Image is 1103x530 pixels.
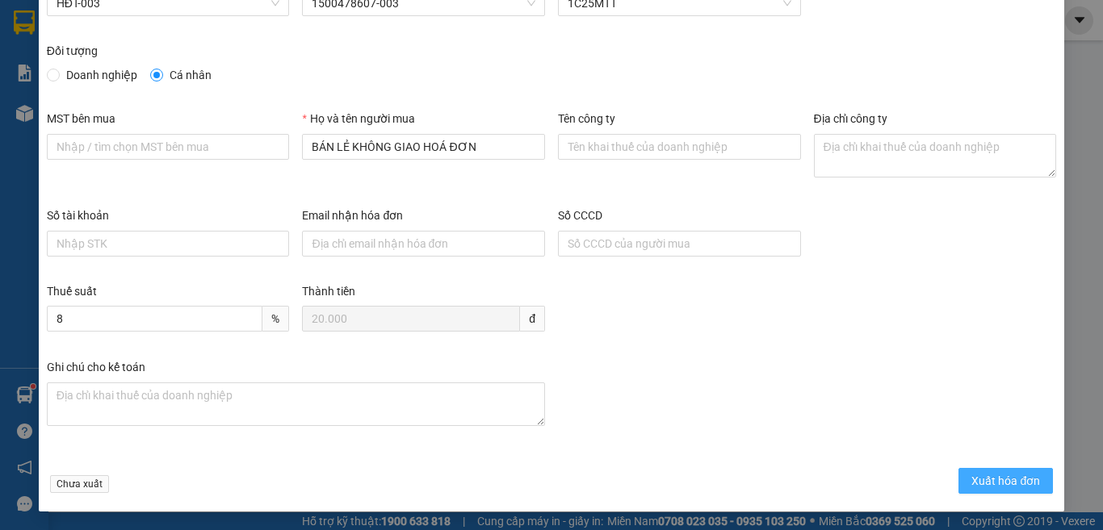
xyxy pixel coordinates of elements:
[558,112,615,125] label: Tên công ty
[47,382,545,426] textarea: Ghi chú đơn hàng Ghi chú cho kế toán
[47,112,115,125] label: MST bên mua
[302,231,545,257] input: Email nhận hóa đơn
[558,231,801,257] input: Số CCCD
[814,112,887,125] label: Địa chỉ công ty
[302,209,403,222] label: Email nhận hóa đơn
[47,134,290,160] input: MST bên mua
[60,66,144,84] span: Doanh nghiệp
[520,306,545,332] span: đ
[47,285,97,298] label: Thuế suất
[47,306,263,332] input: Thuế suất
[302,285,355,298] label: Thành tiền
[558,134,801,160] input: Tên công ty
[47,209,109,222] label: Số tài khoản
[302,134,545,160] input: Họ và tên người mua
[262,306,289,332] span: %
[558,209,602,222] label: Số CCCD
[50,475,109,493] span: Chưa xuất
[814,134,1057,177] textarea: Địa chỉ công ty
[302,112,414,125] label: Họ và tên người mua
[47,44,98,57] label: Đối tượng
[971,472,1040,490] span: Xuất hóa đơn
[958,468,1053,494] button: Xuất hóa đơn
[163,66,218,84] span: Cá nhân
[47,231,290,257] input: Số tài khoản
[47,361,145,374] label: Ghi chú cho kế toán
